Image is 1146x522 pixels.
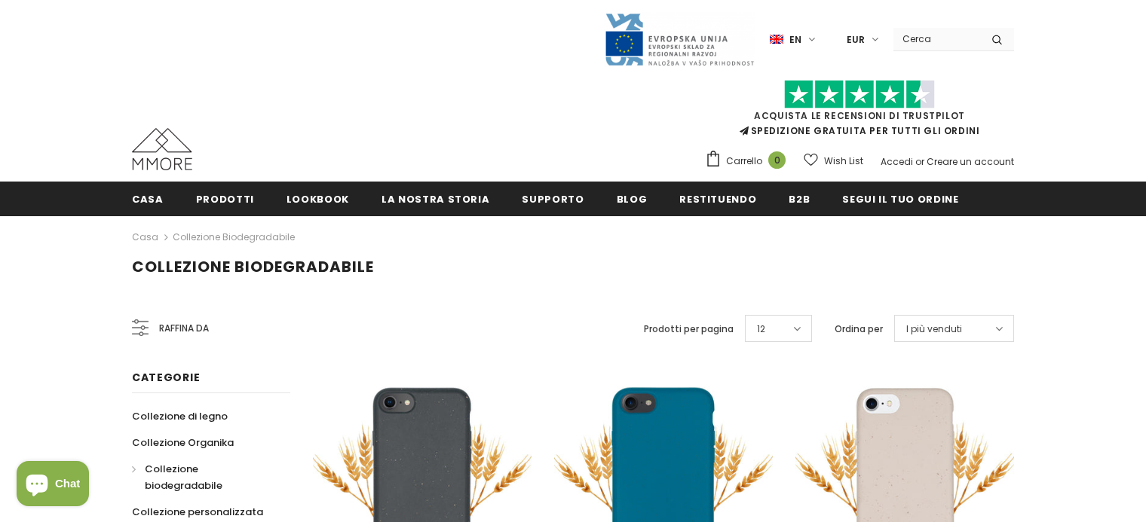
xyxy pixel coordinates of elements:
[804,148,863,174] a: Wish List
[132,182,164,215] a: Casa
[927,155,1014,168] a: Creare un account
[757,322,765,337] span: 12
[12,461,93,510] inbox-online-store-chat: Shopify online store chat
[522,182,584,215] a: supporto
[132,192,164,206] span: Casa
[847,32,865,47] span: EUR
[824,154,863,169] span: Wish List
[915,155,924,168] span: or
[617,182,648,215] a: Blog
[754,109,965,122] a: Acquista le recensioni di TrustPilot
[881,155,913,168] a: Accedi
[604,12,755,67] img: Javni Razpis
[789,32,801,47] span: en
[286,182,349,215] a: Lookbook
[522,192,584,206] span: supporto
[381,192,489,206] span: La nostra storia
[132,403,228,429] a: Collezione di legno
[617,192,648,206] span: Blog
[726,154,762,169] span: Carrello
[679,192,756,206] span: Restituendo
[132,429,234,456] a: Collezione Organika
[132,256,374,277] span: Collezione biodegradabile
[196,192,254,206] span: Prodotti
[196,182,254,215] a: Prodotti
[173,230,295,243] a: Collezione biodegradabile
[132,456,274,499] a: Collezione biodegradabile
[789,182,810,215] a: B2B
[132,409,228,423] span: Collezione di legno
[132,435,234,450] span: Collezione Organika
[842,192,958,206] span: Segui il tuo ordine
[132,505,263,519] span: Collezione personalizzata
[145,462,222,493] span: Collezione biodegradabile
[132,370,200,385] span: Categorie
[159,320,209,337] span: Raffina da
[906,322,962,337] span: I più venduti
[132,228,158,246] a: Casa
[679,182,756,215] a: Restituendo
[286,192,349,206] span: Lookbook
[842,182,958,215] a: Segui il tuo ordine
[835,322,883,337] label: Ordina per
[770,33,783,46] img: i-lang-1.png
[604,32,755,45] a: Javni Razpis
[705,150,793,172] a: Carrello 0
[132,128,192,170] img: Casi MMORE
[784,80,935,109] img: Fidati di Pilot Stars
[644,322,734,337] label: Prodotti per pagina
[768,151,786,169] span: 0
[705,87,1014,137] span: SPEDIZIONE GRATUITA PER TUTTI GLI ORDINI
[789,192,810,206] span: B2B
[381,182,489,215] a: La nostra storia
[893,28,980,50] input: Search Site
